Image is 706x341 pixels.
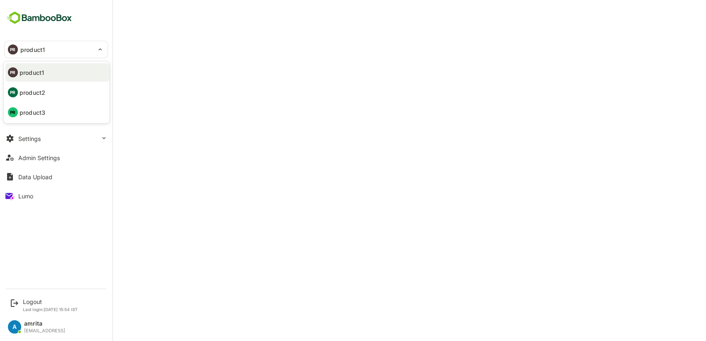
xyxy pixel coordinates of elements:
p: product1 [20,68,44,77]
div: PR [8,107,18,117]
div: PR [8,87,18,97]
p: product3 [20,108,45,117]
p: product2 [20,88,45,97]
div: PR [8,67,18,77]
